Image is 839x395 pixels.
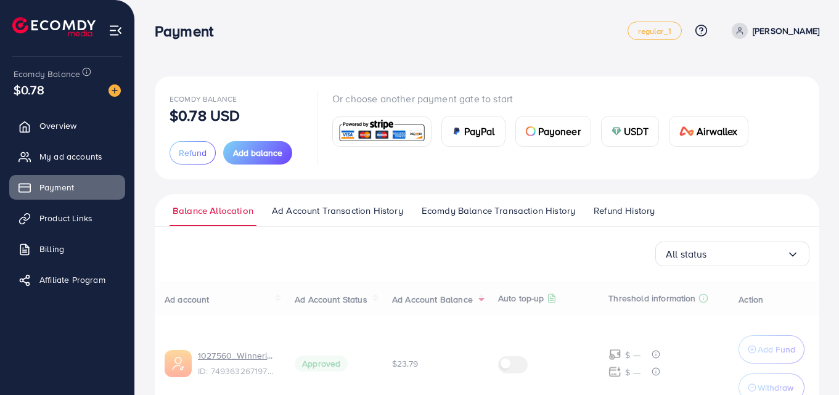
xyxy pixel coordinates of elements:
[526,126,536,136] img: card
[170,141,216,165] button: Refund
[624,124,649,139] span: USDT
[39,212,92,224] span: Product Links
[612,126,621,136] img: card
[233,147,282,159] span: Add balance
[337,118,427,145] img: card
[9,267,125,292] a: Affiliate Program
[108,23,123,38] img: menu
[753,23,819,38] p: [PERSON_NAME]
[679,126,694,136] img: card
[9,175,125,200] a: Payment
[9,206,125,230] a: Product Links
[601,116,660,147] a: cardUSDT
[332,91,758,106] p: Or choose another payment gate to start
[39,120,76,132] span: Overview
[14,81,44,99] span: $0.78
[594,204,655,218] span: Refund History
[108,84,121,97] img: image
[666,245,707,264] span: All status
[12,17,96,36] img: logo
[179,147,207,159] span: Refund
[170,108,240,123] p: $0.78 USD
[727,23,819,39] a: [PERSON_NAME]
[272,204,403,218] span: Ad Account Transaction History
[441,116,505,147] a: cardPayPal
[39,181,74,193] span: Payment
[9,113,125,138] a: Overview
[9,237,125,261] a: Billing
[697,124,737,139] span: Airwallex
[14,68,80,80] span: Ecomdy Balance
[173,204,253,218] span: Balance Allocation
[155,22,223,40] h3: Payment
[9,144,125,169] a: My ad accounts
[39,150,102,163] span: My ad accounts
[707,245,787,264] input: Search for option
[787,340,830,386] iframe: Chat
[39,274,105,286] span: Affiliate Program
[422,204,575,218] span: Ecomdy Balance Transaction History
[464,124,495,139] span: PayPal
[628,22,681,40] a: regular_1
[515,116,591,147] a: cardPayoneer
[655,242,809,266] div: Search for option
[170,94,237,104] span: Ecomdy Balance
[39,243,64,255] span: Billing
[669,116,748,147] a: cardAirwallex
[332,116,432,147] a: card
[538,124,581,139] span: Payoneer
[452,126,462,136] img: card
[223,141,292,165] button: Add balance
[638,27,671,35] span: regular_1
